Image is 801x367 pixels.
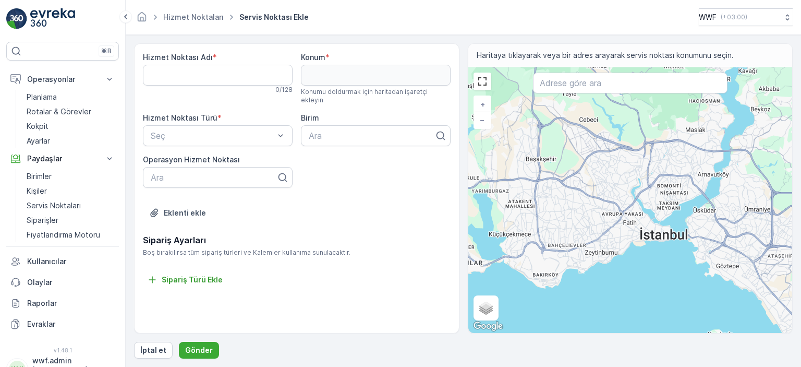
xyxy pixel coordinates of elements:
[27,74,98,85] p: Operasyonlar
[27,92,57,102] p: Planlama
[143,234,451,246] p: Sipariş Ayarları
[22,213,119,228] a: Siparişler
[533,73,727,93] input: Adrese göre ara
[32,356,107,366] p: wwf.admin
[471,319,505,333] a: Bu bölgeyi Google Haritalar'da açın (yeni pencerede açılır)
[475,97,490,112] a: Yakınlaştır
[6,148,119,169] button: Paydaşlar
[27,186,47,196] p: Kişiler
[185,345,213,356] p: Gönder
[143,205,212,221] button: Dosya Yükle
[480,115,485,124] span: −
[101,47,112,55] p: ⌘B
[699,12,717,22] p: WWF
[27,106,91,117] p: Rotalar & Görevler
[301,88,451,104] span: Konumu doldurmak için haritadan işaretçi ekleyin
[309,129,434,142] p: Ara
[143,155,240,164] label: Operasyon Hizmet Noktası
[22,184,119,198] a: Kişiler
[22,119,119,134] a: Kokpit
[475,112,490,128] a: Uzaklaştır
[162,275,223,285] p: Sipariş Türü Ekle
[6,347,119,353] span: v 1.48.1
[471,319,505,333] img: Google
[179,342,219,359] button: Gönder
[22,134,119,148] a: Ayarlar
[27,171,52,182] p: Birimler
[275,86,293,94] p: 0 / 128
[134,342,173,359] button: İptal et
[151,171,276,184] p: Ara
[27,200,81,211] p: Servis Noktaları
[22,198,119,213] a: Servis Noktaları
[27,215,58,226] p: Siparişler
[143,113,217,122] label: Hizmet Noktası Türü
[6,272,119,293] a: Olaylar
[163,13,224,21] a: Hizmet Noktaları
[721,13,747,21] p: ( +03:00 )
[143,248,451,257] span: Boş bırakılırsa tüm sipariş türleri ve Kalemler kullanıma sunulacaktır.
[136,15,148,24] a: Ana Sayfa
[27,277,115,288] p: Olaylar
[27,298,115,309] p: Raporlar
[27,153,98,164] p: Paydaşlar
[475,297,497,319] a: Layers
[22,169,119,184] a: Birimler
[6,69,119,90] button: Operasyonlar
[30,8,75,29] img: logo_light-DOdMpM7g.png
[237,12,311,22] span: Servis Noktası Ekle
[6,293,119,314] a: Raporlar
[699,8,793,26] button: WWF(+03:00)
[22,228,119,242] a: Fiyatlandırma Motoru
[140,345,166,356] p: İptal et
[475,74,490,89] a: View Fullscreen
[164,208,206,218] p: Eklenti ekle
[22,104,119,119] a: Rotalar & Görevler
[6,251,119,272] a: Kullanıcılar
[22,90,119,104] a: Planlama
[27,121,48,132] p: Kokpit
[27,230,100,240] p: Fiyatlandırma Motoru
[143,274,227,286] button: Sipariş Türü Ekle
[480,100,485,109] span: +
[301,53,325,62] label: Konum
[27,136,50,146] p: Ayarlar
[477,50,734,61] span: Haritaya tıklayarak veya bir adres arayarak servis noktası konumunu seçin.
[27,319,115,329] p: Evraklar
[151,129,274,142] p: Seç
[27,256,115,267] p: Kullanıcılar
[6,8,27,29] img: logo
[301,113,319,122] label: Birim
[6,314,119,335] a: Evraklar
[143,53,213,62] label: Hizmet Noktası Adı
